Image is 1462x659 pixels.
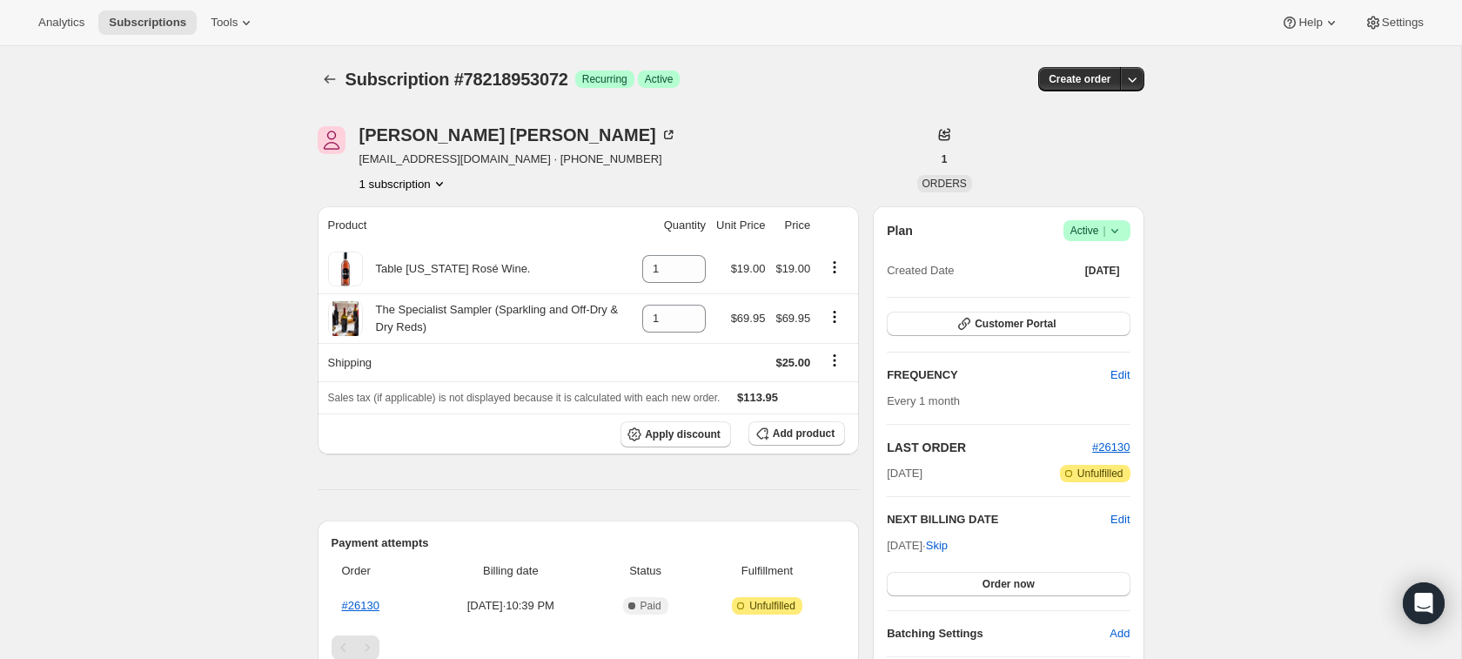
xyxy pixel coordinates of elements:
[1103,224,1105,238] span: |
[1049,72,1110,86] span: Create order
[359,126,677,144] div: [PERSON_NAME] [PERSON_NAME]
[821,307,848,326] button: Product actions
[748,421,845,446] button: Add product
[645,72,674,86] span: Active
[359,151,677,168] span: [EMAIL_ADDRESS][DOMAIN_NAME] · [PHONE_NUMBER]
[637,206,711,245] th: Quantity
[38,16,84,30] span: Analytics
[887,511,1110,528] h2: NEXT BILLING DATE
[332,535,846,552] h2: Payment attempts
[1070,222,1123,239] span: Active
[1100,361,1140,389] button: Edit
[975,317,1056,331] span: Customer Portal
[342,599,379,612] a: #26130
[775,356,810,369] span: $25.00
[640,599,661,613] span: Paid
[773,427,835,440] span: Add product
[359,175,448,192] button: Product actions
[887,262,954,279] span: Created Date
[1110,625,1130,642] span: Add
[700,562,835,580] span: Fulfillment
[620,421,731,447] button: Apply discount
[915,532,958,560] button: Skip
[1403,582,1445,624] div: Open Intercom Messenger
[109,16,186,30] span: Subscriptions
[926,537,948,555] span: Skip
[363,301,633,336] div: The Specialist Sampler (Sparkling and Off-Dry & Dry Reds)
[211,16,238,30] span: Tools
[922,178,967,190] span: ORDERS
[200,10,265,35] button: Tools
[1298,16,1322,30] span: Help
[318,206,638,245] th: Product
[887,222,913,239] h2: Plan
[770,206,815,245] th: Price
[1092,440,1130,454] a: #26130
[737,391,778,404] span: $113.95
[582,72,627,86] span: Recurring
[332,552,426,590] th: Order
[887,366,1110,384] h2: FREQUENCY
[363,260,531,278] div: Table [US_STATE] Rosé Wine.
[1271,10,1350,35] button: Help
[1382,16,1424,30] span: Settings
[601,562,688,580] span: Status
[982,577,1035,591] span: Order now
[430,597,591,615] span: [DATE] · 10:39 PM
[821,258,848,277] button: Product actions
[887,439,1092,456] h2: LAST ORDER
[887,572,1130,596] button: Order now
[887,312,1130,336] button: Customer Portal
[775,262,810,275] span: $19.00
[28,10,95,35] button: Analytics
[1092,439,1130,456] button: #26130
[1099,620,1140,648] button: Add
[328,392,721,404] span: Sales tax (if applicable) is not displayed because it is calculated with each new order.
[318,343,638,381] th: Shipping
[645,427,721,441] span: Apply discount
[1354,10,1434,35] button: Settings
[887,465,922,482] span: [DATE]
[931,147,958,171] button: 1
[731,312,766,325] span: $69.95
[775,312,810,325] span: $69.95
[887,625,1110,642] h6: Batching Settings
[1085,264,1120,278] span: [DATE]
[711,206,770,245] th: Unit Price
[887,394,960,407] span: Every 1 month
[1075,259,1130,283] button: [DATE]
[318,67,342,91] button: Subscriptions
[731,262,766,275] span: $19.00
[1110,366,1130,384] span: Edit
[430,562,591,580] span: Billing date
[345,70,568,89] span: Subscription #78218953072
[1110,511,1130,528] button: Edit
[749,599,795,613] span: Unfulfilled
[1038,67,1121,91] button: Create order
[318,126,345,154] span: Tonia Overton
[942,152,948,166] span: 1
[1077,467,1123,481] span: Unfulfilled
[98,10,197,35] button: Subscriptions
[821,351,848,370] button: Shipping actions
[887,539,948,552] span: [DATE] ·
